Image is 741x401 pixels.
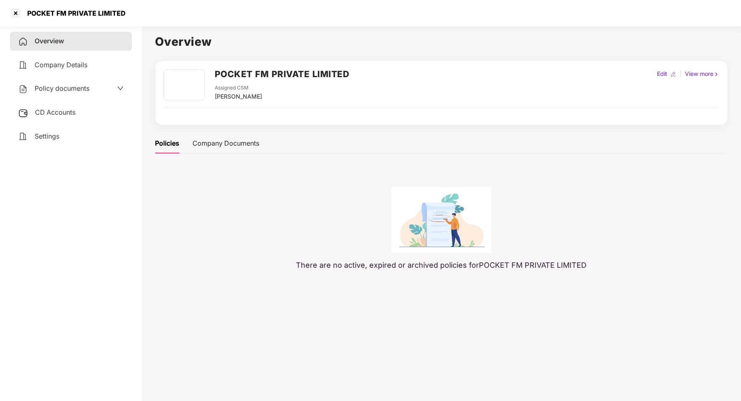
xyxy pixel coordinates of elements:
[655,69,669,78] div: Edit
[18,84,28,94] img: svg+xml;base64,PHN2ZyB4bWxucz0iaHR0cDovL3d3dy53My5vcmcvMjAwMC9zdmciIHdpZHRoPSIyNCIgaGVpZ2h0PSIyNC...
[35,84,89,92] span: Policy documents
[18,37,28,47] img: svg+xml;base64,PHN2ZyB4bWxucz0iaHR0cDovL3d3dy53My5vcmcvMjAwMC9zdmciIHdpZHRoPSIyNCIgaGVpZ2h0PSIyNC...
[35,61,87,69] span: Company Details
[215,84,262,92] div: Assigned CSM
[713,71,719,77] img: rightIcon
[155,33,728,51] h1: Overview
[155,138,179,149] div: Policies
[35,37,64,45] span: Overview
[215,92,262,101] div: [PERSON_NAME]
[155,259,728,271] p: There are no active, expired or archived policies for POCKET FM PRIVATE LIMITED
[215,67,349,81] h2: POCKET FM PRIVATE LIMITED
[392,187,491,253] img: 385ec0f409548bf57bb32aae4bde376a.png
[678,69,683,78] div: |
[35,132,59,140] span: Settings
[117,85,124,92] span: down
[35,108,75,116] span: CD Accounts
[683,69,721,78] div: View more
[192,138,259,149] div: Company Documents
[18,108,28,118] img: svg+xml;base64,PHN2ZyB3aWR0aD0iMjUiIGhlaWdodD0iMjQiIHZpZXdCb3g9IjAgMCAyNSAyNCIgZmlsbD0ibm9uZSIgeG...
[671,71,676,77] img: editIcon
[18,60,28,70] img: svg+xml;base64,PHN2ZyB4bWxucz0iaHR0cDovL3d3dy53My5vcmcvMjAwMC9zdmciIHdpZHRoPSIyNCIgaGVpZ2h0PSIyNC...
[18,132,28,142] img: svg+xml;base64,PHN2ZyB4bWxucz0iaHR0cDovL3d3dy53My5vcmcvMjAwMC9zdmciIHdpZHRoPSIyNCIgaGVpZ2h0PSIyNC...
[22,9,126,17] div: POCKET FM PRIVATE LIMITED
